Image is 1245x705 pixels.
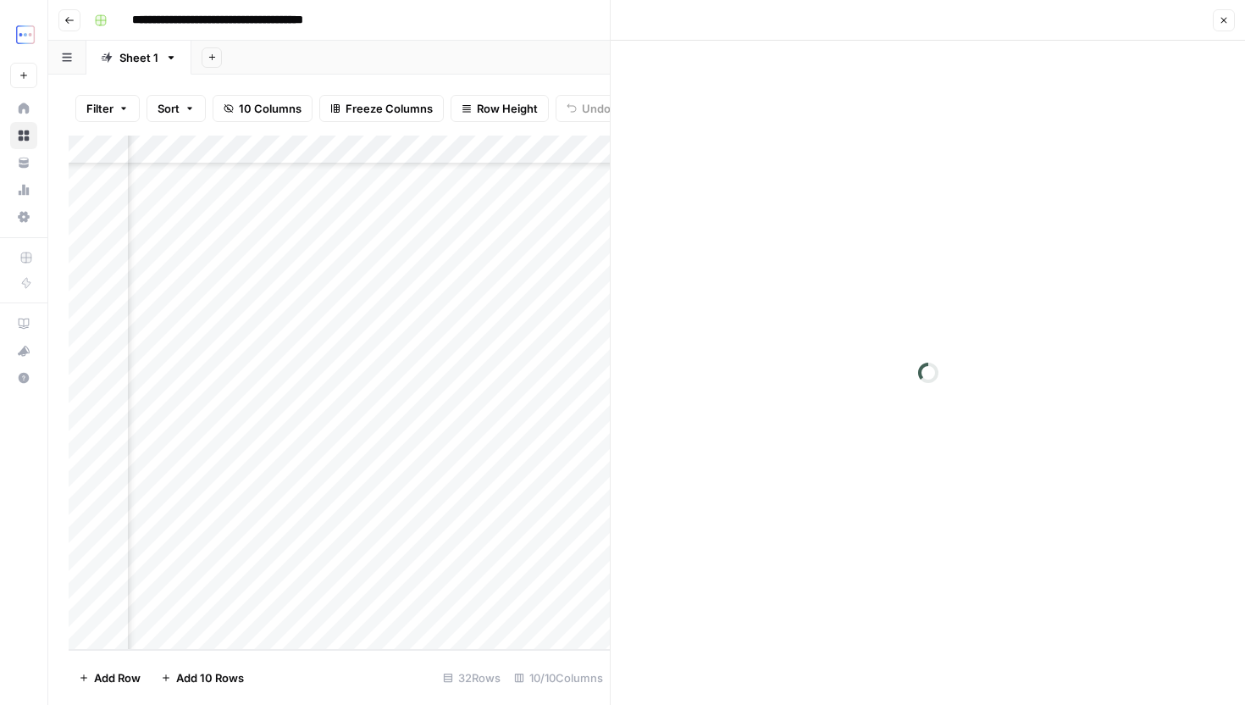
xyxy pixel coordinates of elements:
[556,95,622,122] button: Undo
[86,41,191,75] a: Sheet 1
[10,14,37,56] button: Workspace: TripleDart
[94,669,141,686] span: Add Row
[507,664,610,691] div: 10/10 Columns
[436,664,507,691] div: 32 Rows
[346,100,433,117] span: Freeze Columns
[10,176,37,203] a: Usage
[69,664,151,691] button: Add Row
[10,95,37,122] a: Home
[10,310,37,337] a: AirOps Academy
[10,364,37,391] button: Help + Support
[10,337,37,364] button: What's new?
[319,95,444,122] button: Freeze Columns
[451,95,549,122] button: Row Height
[10,19,41,50] img: TripleDart Logo
[582,100,611,117] span: Undo
[477,100,538,117] span: Row Height
[119,49,158,66] div: Sheet 1
[11,338,36,364] div: What's new?
[86,100,113,117] span: Filter
[239,100,302,117] span: 10 Columns
[10,122,37,149] a: Browse
[158,100,180,117] span: Sort
[75,95,140,122] button: Filter
[147,95,206,122] button: Sort
[213,95,313,122] button: 10 Columns
[176,669,244,686] span: Add 10 Rows
[151,664,254,691] button: Add 10 Rows
[10,149,37,176] a: Your Data
[10,203,37,230] a: Settings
